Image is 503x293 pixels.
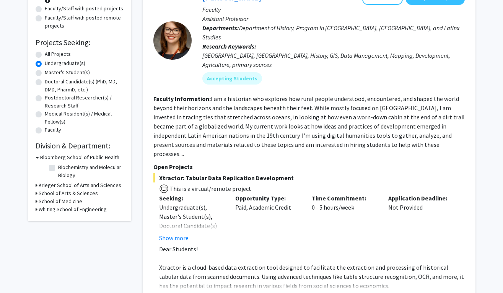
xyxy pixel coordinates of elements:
b: Faculty Information: [153,95,211,103]
p: Assistant Professor [202,14,465,23]
label: Faculty [45,126,61,134]
label: Postdoctoral Researcher(s) / Research Staff [45,94,124,110]
fg-read-more: I am a historian who explores how rural people understood, encountered, and shaped the world beyo... [153,95,465,158]
h2: Projects Seeking: [36,38,124,47]
p: Application Deadline: [388,194,453,203]
p: Open Projects [153,162,465,171]
h2: Division & Department: [36,141,124,150]
div: Paid, Academic Credit [230,194,306,243]
p: Opportunity Type: [235,194,300,203]
span: Xtractor is a cloud-based data extraction tool designed to facilitate the extraction and processi... [159,264,464,290]
label: Undergraduate(s) [45,59,85,67]
span: Xtractor: Tabular Data Replication Development [153,173,465,182]
button: Show more [159,233,189,243]
label: Medical Resident(s) / Medical Fellow(s) [45,110,124,126]
h3: Whiting School of Engineering [39,205,107,213]
div: 0 - 5 hours/week [306,194,383,243]
label: Master's Student(s) [45,68,90,77]
b: Departments: [202,24,239,32]
label: Faculty/Staff with posted projects [45,5,123,13]
mat-chip: Accepting Students [202,72,262,85]
label: All Projects [45,50,71,58]
div: Not Provided [383,194,459,243]
div: Undergraduate(s), Master's Student(s), Doctoral Candidate(s) (PhD, MD, DMD, PharmD, etc.) [159,203,224,249]
h3: Bloomberg School of Public Health [40,153,119,161]
h3: Krieger School of Arts and Sciences [39,181,121,189]
label: Doctoral Candidate(s) (PhD, MD, DMD, PharmD, etc.) [45,78,124,94]
iframe: Chat [6,259,33,287]
b: Research Keywords: [202,42,256,50]
label: Faculty/Staff with posted remote projects [45,14,124,30]
p: Seeking: [159,194,224,203]
div: [GEOGRAPHIC_DATA], [GEOGRAPHIC_DATA], History, GIS, Data Management, Mapping, Development, Agricu... [202,51,465,69]
h3: School of Medicine [39,197,82,205]
p: Time Commitment: [312,194,377,203]
label: Biochemistry and Molecular Biology [58,163,122,179]
span: Department of History, Program in [GEOGRAPHIC_DATA], [GEOGRAPHIC_DATA], and Latinx Studies [202,24,459,41]
span: Dear Students! [159,245,198,253]
p: Faculty [202,5,465,14]
h3: School of Arts & Sciences [39,189,98,197]
span: This is a virtual/remote project [169,185,251,192]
